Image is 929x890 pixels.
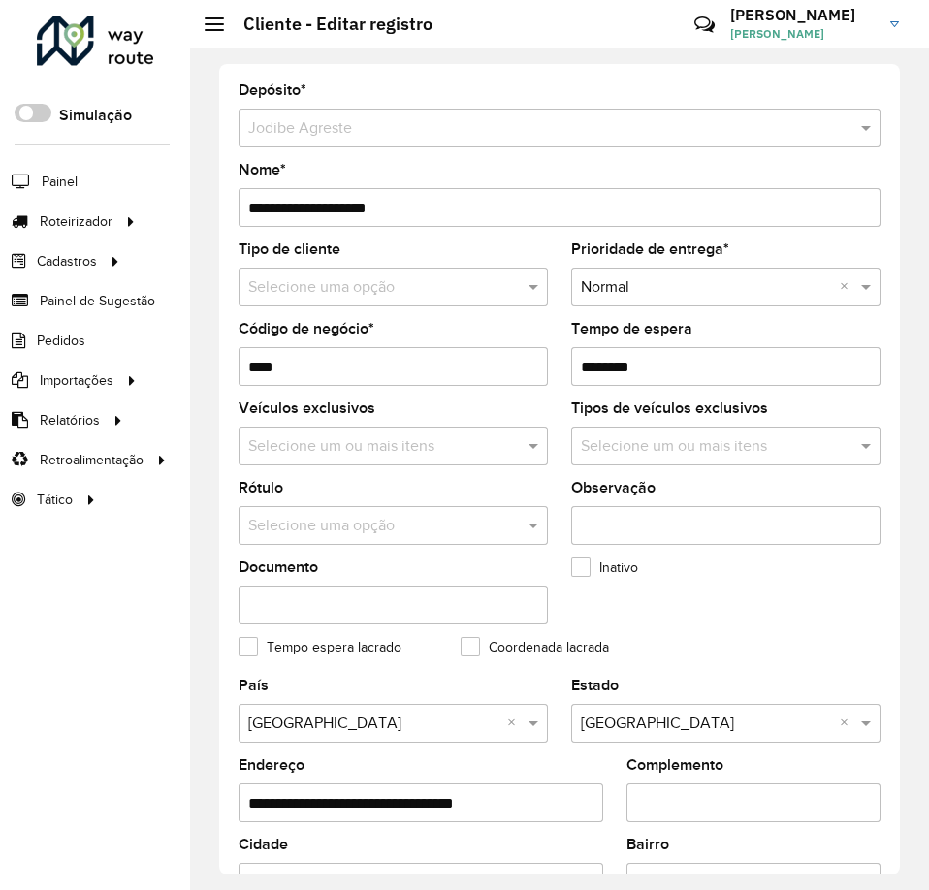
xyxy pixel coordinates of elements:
[239,674,269,697] label: País
[37,490,73,510] span: Tático
[40,410,100,430] span: Relatórios
[40,370,113,391] span: Importações
[239,397,375,420] label: Veículos exclusivos
[37,331,85,351] span: Pedidos
[626,833,669,856] label: Bairro
[239,317,374,340] label: Código de negócio
[571,476,656,499] label: Observação
[37,251,97,271] span: Cadastros
[571,317,692,340] label: Tempo de espera
[730,6,876,24] h3: [PERSON_NAME]
[224,14,432,35] h2: Cliente - Editar registro
[461,637,609,657] label: Coordenada lacrada
[571,238,729,261] label: Prioridade de entrega
[239,238,340,261] label: Tipo de cliente
[239,476,283,499] label: Rótulo
[239,556,318,579] label: Documento
[239,79,306,102] label: Depósito
[239,833,288,856] label: Cidade
[40,291,155,311] span: Painel de Sugestão
[40,211,112,232] span: Roteirizador
[59,104,132,127] label: Simulação
[571,397,768,420] label: Tipos de veículos exclusivos
[239,637,401,657] label: Tempo espera lacrado
[239,158,286,181] label: Nome
[42,172,78,192] span: Painel
[571,557,638,578] label: Inativo
[684,4,725,46] a: Contato Rápido
[239,753,304,777] label: Endereço
[507,712,524,735] span: Clear all
[730,25,876,43] span: [PERSON_NAME]
[840,275,856,299] span: Clear all
[571,674,619,697] label: Estado
[626,753,723,777] label: Complemento
[40,450,144,470] span: Retroalimentação
[840,712,856,735] span: Clear all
